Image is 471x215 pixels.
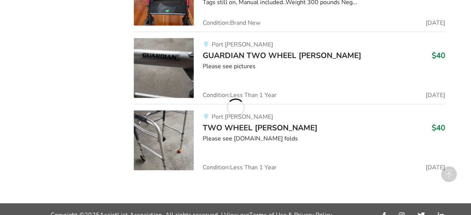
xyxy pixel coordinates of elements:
span: Condition: Less Than 1 Year [203,164,277,170]
span: Port [PERSON_NAME] [211,113,273,121]
span: Condition: Brand New [203,20,260,26]
a: mobility-two wheel walker Port [PERSON_NAME]TWO WHEEL [PERSON_NAME]$40Please see [DOMAIN_NAME] fo... [134,104,445,170]
span: [DATE] [426,92,445,98]
span: [DATE] [426,164,445,170]
h3: $40 [432,51,445,60]
span: Condition: Less Than 1 Year [203,92,277,98]
img: mobility-two wheel walker [134,110,194,170]
a: mobility-guardian two wheel walkerPort [PERSON_NAME]GUARDIAN TWO WHEEL [PERSON_NAME]$40Please see... [134,32,445,104]
span: GUARDIAN TWO WHEEL [PERSON_NAME] [203,50,361,61]
div: Please see pictures [203,62,445,71]
span: Port [PERSON_NAME] [211,40,273,49]
span: [DATE] [426,20,445,26]
div: Please see [DOMAIN_NAME] folds [203,134,445,143]
h3: $40 [432,123,445,133]
span: TWO WHEEL [PERSON_NAME] [203,122,317,133]
img: mobility-guardian two wheel walker [134,38,194,98]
